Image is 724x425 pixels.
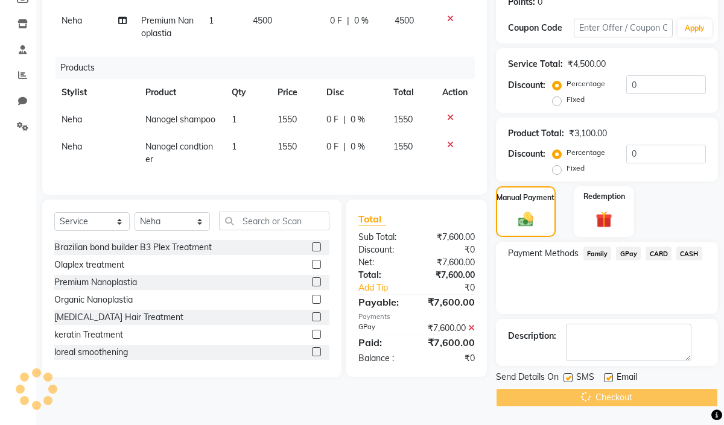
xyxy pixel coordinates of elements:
[278,114,297,125] span: 1550
[435,79,475,106] th: Action
[349,335,416,350] div: Paid:
[508,127,564,140] div: Product Total:
[646,247,672,260] span: CARD
[416,352,483,365] div: ₹0
[54,346,128,359] div: loreal smoothening
[569,127,607,140] div: ₹3,100.00
[574,19,673,37] input: Enter Offer / Coupon Code
[54,79,138,106] th: Stylist
[416,231,483,244] div: ₹7,600.00
[232,114,237,125] span: 1
[508,79,545,92] div: Discount:
[62,141,82,152] span: Neha
[513,210,539,228] img: _cash.svg
[253,15,272,26] span: 4500
[393,141,413,152] span: 1550
[56,57,484,79] div: Products
[676,247,702,260] span: CASH
[508,330,556,342] div: Description:
[416,256,483,269] div: ₹7,600.00
[54,276,137,289] div: Premium Nanoplastia
[568,58,606,71] div: ₹4,500.00
[319,79,386,106] th: Disc
[416,295,483,309] div: ₹7,600.00
[567,94,585,105] label: Fixed
[354,14,369,27] span: 0 %
[349,295,416,309] div: Payable:
[54,259,124,271] div: Olaplex treatment
[54,294,133,306] div: Organic Nanoplastia
[583,247,612,260] span: Family
[576,371,594,386] span: SMS
[54,311,183,324] div: [MEDICAL_DATA] Hair Treatment
[508,58,563,71] div: Service Total:
[393,114,413,125] span: 1550
[583,191,625,202] label: Redemption
[349,282,428,294] a: Add Tip
[416,322,483,335] div: ₹7,600.00
[219,212,329,230] input: Search or Scan
[358,312,475,322] div: Payments
[349,256,416,269] div: Net:
[386,79,435,106] th: Total
[358,213,386,225] span: Total
[496,371,559,386] span: Send Details On
[567,147,605,158] label: Percentage
[508,148,545,160] div: Discount:
[145,114,215,125] span: Nanogel shampoo
[616,247,641,260] span: GPay
[141,15,194,39] span: Premium Nanoplastia
[428,282,484,294] div: ₹0
[54,241,212,254] div: Brazilian bond builder B3 Plex Treatment
[497,192,554,203] label: Manual Payment
[62,114,82,125] span: Neha
[270,79,319,106] th: Price
[232,141,237,152] span: 1
[62,15,82,26] span: Neha
[138,79,224,106] th: Product
[278,141,297,152] span: 1550
[347,14,349,27] span: |
[416,269,483,282] div: ₹7,600.00
[349,352,416,365] div: Balance :
[351,140,365,153] span: 0 %
[349,322,416,335] div: GPay
[209,15,214,26] span: 1
[54,329,123,341] div: keratin Treatment
[567,163,585,174] label: Fixed
[145,141,213,165] span: Nanogel condtioner
[567,78,605,89] label: Percentage
[678,19,712,37] button: Apply
[349,231,416,244] div: Sub Total:
[349,269,416,282] div: Total:
[224,79,270,106] th: Qty
[330,14,342,27] span: 0 F
[416,335,483,350] div: ₹7,600.00
[508,22,574,34] div: Coupon Code
[343,113,346,126] span: |
[395,15,414,26] span: 4500
[591,209,618,230] img: _gift.svg
[416,244,483,256] div: ₹0
[343,140,346,153] span: |
[351,113,365,126] span: 0 %
[326,140,338,153] span: 0 F
[326,113,338,126] span: 0 F
[508,247,579,260] span: Payment Methods
[349,244,416,256] div: Discount:
[617,371,637,386] span: Email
